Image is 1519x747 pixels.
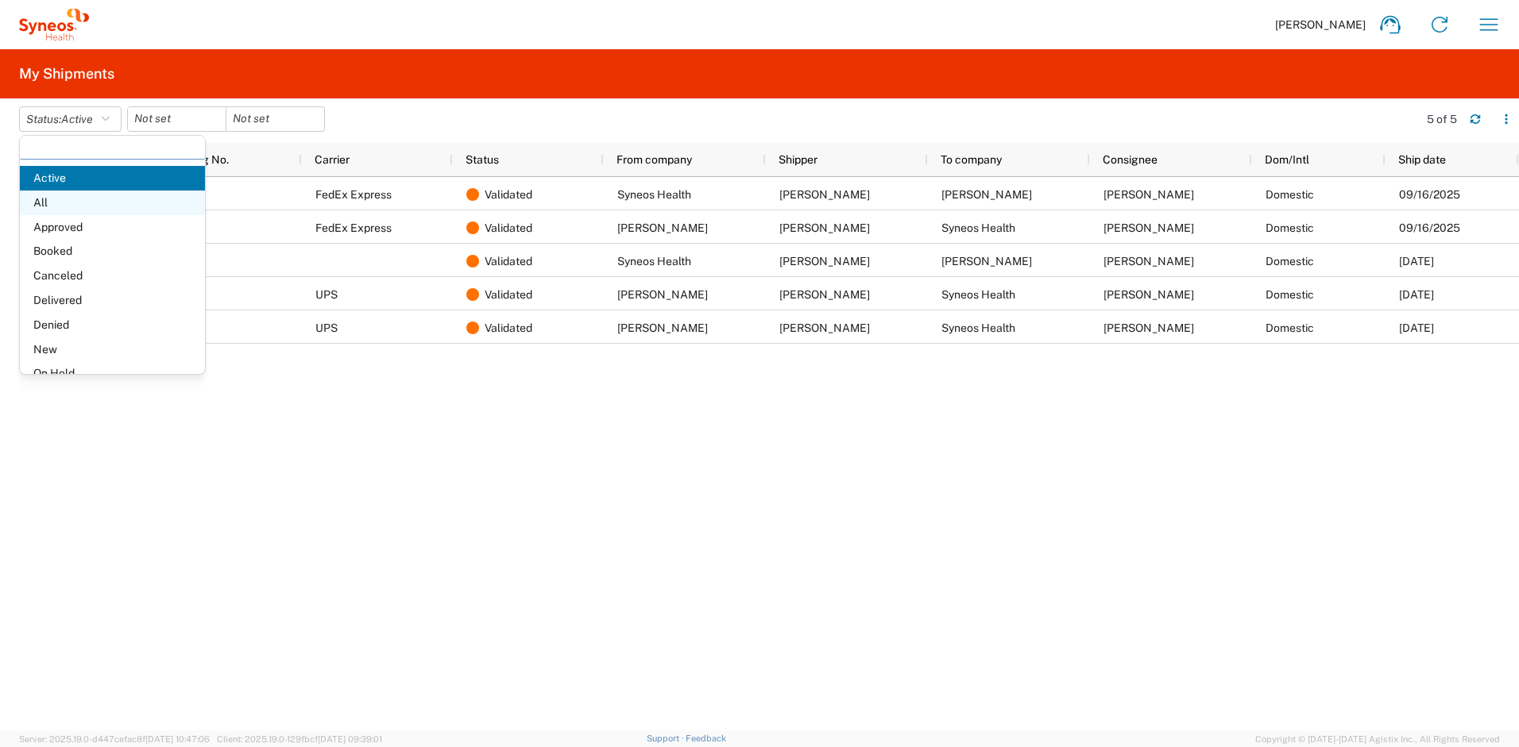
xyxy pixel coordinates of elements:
[1103,322,1194,334] span: Ayman Abboud
[941,221,1015,234] span: Syneos Health
[20,288,205,313] span: Delivered
[1399,255,1434,268] span: 07/11/2025
[1266,188,1314,201] span: Domestic
[20,166,205,191] span: Active
[128,107,226,131] input: Not set
[1399,221,1460,234] span: 09/16/2025
[315,188,392,201] span: FedEx Express
[19,734,210,744] span: Server: 2025.19.0-d447cefac8f
[466,153,499,166] span: Status
[20,337,205,362] span: New
[1103,288,1194,301] span: Ayman Abboud
[19,106,122,132] button: Status:Active
[226,107,324,131] input: Not set
[1275,17,1366,32] span: [PERSON_NAME]
[20,313,205,337] span: Denied
[1399,188,1460,201] span: 09/16/2025
[318,734,382,744] span: [DATE] 09:39:01
[616,153,692,166] span: From company
[1103,221,1194,234] span: Ayman Abboud
[617,221,708,234] span: Amy Fuhrman
[1103,188,1194,201] span: Amy Fuhrman
[1399,288,1434,301] span: 07/03/2025
[20,191,205,215] span: All
[20,215,205,240] span: Approved
[315,288,338,301] span: UPS
[941,153,1002,166] span: To company
[941,322,1015,334] span: Syneos Health
[1266,322,1314,334] span: Domestic
[315,221,392,234] span: FedEx Express
[1266,288,1314,301] span: Domestic
[779,188,870,201] span: Ayman Abboud
[617,288,708,301] span: Corinn Gurak
[1265,153,1309,166] span: Dom/Intl
[485,311,532,345] span: Validated
[20,264,205,288] span: Canceled
[941,255,1032,268] span: Melanie Watson
[1427,112,1457,126] div: 5 of 5
[779,288,870,301] span: Corinn Gurak
[1398,153,1446,166] span: Ship date
[485,245,532,278] span: Validated
[617,322,708,334] span: Alexia Jackson
[1399,322,1434,334] span: 06/27/2025
[779,153,817,166] span: Shipper
[617,255,691,268] span: Syneos Health
[1266,221,1314,234] span: Domestic
[941,188,1032,201] span: Amy Fuhrman
[485,178,532,211] span: Validated
[20,239,205,264] span: Booked
[617,188,691,201] span: Syneos Health
[485,278,532,311] span: Validated
[20,361,205,386] span: On Hold
[779,221,870,234] span: Amy Fuhrman
[217,734,382,744] span: Client: 2025.19.0-129fbcf
[61,113,93,125] span: Active
[1255,732,1500,746] span: Copyright © [DATE]-[DATE] Agistix Inc., All Rights Reserved
[647,734,686,743] a: Support
[315,322,338,334] span: UPS
[145,734,210,744] span: [DATE] 10:47:06
[1266,255,1314,268] span: Domestic
[686,734,726,743] a: Feedback
[941,288,1015,301] span: Syneos Health
[1103,255,1194,268] span: Melanie Watson
[315,153,350,166] span: Carrier
[779,322,870,334] span: Alexia Jackson
[1103,153,1158,166] span: Consignee
[779,255,870,268] span: Ayman Abboud
[485,211,532,245] span: Validated
[19,64,114,83] h2: My Shipments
